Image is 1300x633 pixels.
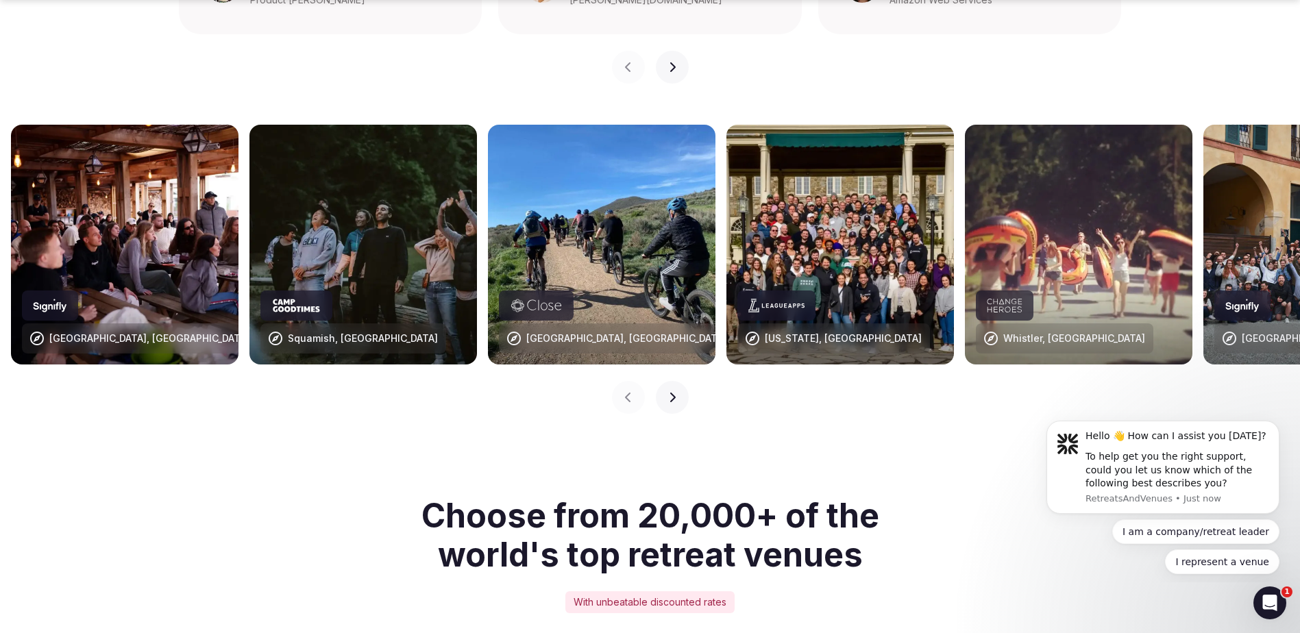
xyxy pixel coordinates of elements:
img: Whistler, Canada [965,125,1192,364]
div: With unbeatable discounted rates [565,591,735,613]
svg: Signify company logo [1225,299,1260,312]
img: Alentejo, Portugal [11,125,238,364]
iframe: Intercom live chat [1253,586,1286,619]
img: Squamish, Canada [249,125,477,364]
div: [US_STATE], [GEOGRAPHIC_DATA] [765,332,922,345]
div: [GEOGRAPHIC_DATA], [GEOGRAPHIC_DATA] [49,332,249,345]
img: Lombardy, Italy [488,125,715,364]
div: Whistler, [GEOGRAPHIC_DATA] [1003,332,1145,345]
span: 1 [1281,586,1292,597]
svg: Signify company logo [33,299,67,312]
div: Squamish, [GEOGRAPHIC_DATA] [288,332,438,345]
img: New York, USA [726,125,954,364]
h2: Choose from 20,000+ of the world's top retreat venues [387,496,913,575]
svg: LeagueApps company logo [748,299,805,312]
iframe: Intercom notifications message [1026,408,1300,582]
div: [GEOGRAPHIC_DATA], [GEOGRAPHIC_DATA] [526,332,726,345]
